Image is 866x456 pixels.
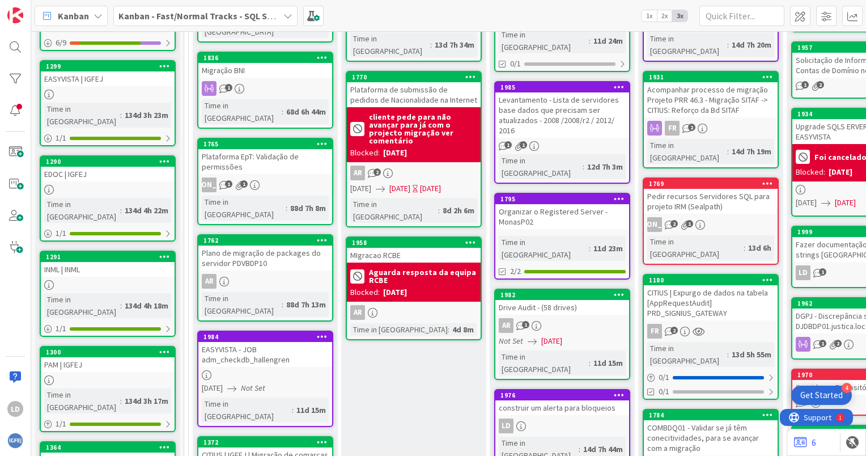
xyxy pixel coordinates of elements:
[203,54,332,62] div: 1836
[352,73,481,81] div: 1770
[438,204,440,217] span: :
[495,82,629,138] div: 1985Levantamento - Lista de servidores base dados que precisam ser atualizados - 2008 /2008/r2 / ...
[56,323,66,335] span: 1 / 1
[346,71,482,227] a: 1770Plataforma de submissão de pedidos de Nacionalidade na Internetcliente pede para não avançar ...
[202,292,282,317] div: Time in [GEOGRAPHIC_DATA]
[383,147,407,159] div: [DATE]
[589,242,591,255] span: :
[56,37,66,49] span: 6 / 9
[499,318,513,333] div: AR
[495,300,629,315] div: Drive Audit - (58 drives)
[829,166,852,178] div: [DATE]
[347,166,481,180] div: AR
[203,237,332,244] div: 1762
[197,52,333,129] a: 1836Migração BNITime in [GEOGRAPHIC_DATA]:68d 6h 44m
[198,274,332,289] div: AR
[7,7,23,23] img: Visit kanbanzone.com
[583,161,584,173] span: :
[500,83,629,91] div: 1985
[122,204,171,217] div: 134d 4h 22m
[41,157,175,167] div: 1290
[644,410,778,420] div: 1784
[819,340,826,347] span: 1
[241,383,265,393] i: Not Set
[122,395,171,407] div: 134d 3h 17m
[283,105,329,118] div: 68d 6h 44m
[643,274,779,400] a: 1180CITIUS | Expurgo de dados na tabela [AppRequestAudit] PRD_SIGNIUS_GATEWAYFRTime in [GEOGRAPHI...
[197,138,333,225] a: 1765Plataforma EpT: Validação de permissões[PERSON_NAME]Time in [GEOGRAPHIC_DATA]:88d 7h 8m
[41,226,175,240] div: 1/1
[495,290,629,300] div: 1982
[448,323,449,336] span: :
[46,62,175,70] div: 1299
[197,331,333,427] a: 1984EASYVISTA - JOB adm_checkdb_hallengren[DATE]Not SetTime in [GEOGRAPHIC_DATA]:11d 15m
[520,141,527,149] span: 1
[122,299,171,312] div: 134d 4h 18m
[350,32,430,57] div: Time in [GEOGRAPHIC_DATA]
[40,346,176,432] a: 1300PAM | IGFEJTime in [GEOGRAPHIC_DATA]:134d 3h 17m1/1
[350,305,365,320] div: AR
[494,193,630,280] a: 1795Organizar o Registered Server - MonasP02Time in [GEOGRAPHIC_DATA]:11d 23m2/2
[819,268,826,276] span: 1
[40,155,176,242] a: 1290EDOC | IGFEJTime in [GEOGRAPHIC_DATA]:134d 4h 22m1/1
[659,371,669,383] span: 0 / 1
[197,234,333,322] a: 1762Plano de migração de packages do servidor PDVBDP10ARTime in [GEOGRAPHIC_DATA]:88d 7h 13m
[727,348,729,361] span: :
[643,71,779,168] a: 1931Acompanhar processo de migração Projeto PRR 46.3 - Migração SITAF -> CITIUS: Reforço da Bd SI...
[198,246,332,271] div: Plano de migração de packages do servidor PDVBDP10
[649,180,778,188] div: 1769
[202,274,216,289] div: AR
[198,332,332,342] div: 1984
[58,9,89,23] span: Kanban
[649,73,778,81] div: 1931
[644,189,778,214] div: Pedir recursos Servidores SQL para projeto IRM (Sealpath)
[347,82,481,107] div: Plataforma de submissão de pedidos de Nacionalidade na Internet
[644,72,778,117] div: 1931Acompanhar processo de migração Projeto PRR 46.3 - Migração SITAF -> CITIUS: Reforço da Bd SITAF
[202,178,216,192] div: [PERSON_NAME]
[46,253,175,261] div: 1291
[198,139,332,149] div: 1765
[56,418,66,430] span: 1 / 1
[647,139,727,164] div: Time in [GEOGRAPHIC_DATA]
[292,404,294,416] span: :
[202,398,292,423] div: Time in [GEOGRAPHIC_DATA]
[198,437,332,447] div: 1372
[644,410,778,455] div: 1784COMBDQ01 - Validar se já têm conecitividades, para se avançar com a migração
[120,109,122,121] span: :
[729,145,774,158] div: 14d 7h 19m
[198,342,332,367] div: EASYVISTA - JOB adm_checkdb_hallengren
[449,323,477,336] div: 4d 8m
[41,36,175,50] div: 6/9
[644,370,778,385] div: 0/1
[347,238,481,248] div: 1958
[499,236,589,261] div: Time in [GEOGRAPHIC_DATA]
[499,419,513,433] div: LD
[225,84,232,91] span: 1
[541,335,562,347] span: [DATE]
[369,113,477,145] b: cliente pede para não avançar para já com o projecto migração ver comentário
[56,132,66,144] span: 1 / 1
[240,180,248,188] span: 1
[495,92,629,138] div: Levantamento - Lista de servidores base dados que precisam ser atualizados - 2008 /2008/r2 / 2012...
[495,390,629,415] div: 1976construir um alerta para bloqueios
[373,168,381,176] span: 2
[44,103,120,128] div: Time in [GEOGRAPHIC_DATA]
[580,443,626,455] div: 14d 7h 44m
[347,72,481,82] div: 1770
[499,154,583,179] div: Time in [GEOGRAPHIC_DATA]
[202,99,282,124] div: Time in [GEOGRAPHIC_DATA]
[649,411,778,419] div: 1784
[500,291,629,299] div: 1982
[41,61,175,71] div: 1299
[41,347,175,357] div: 1300
[198,332,332,367] div: 1984EASYVISTA - JOB adm_checkdb_hallengren
[41,262,175,277] div: INML | INML
[203,438,332,446] div: 1372
[346,237,482,340] a: 1958MIgracao RCBEAguarda resposta da equipa RCBEBlocked:[DATE]ARTime in [GEOGRAPHIC_DATA]:4d 8m
[644,420,778,455] div: COMBDQ01 - Validar se já têm conecitividades, para se avançar com a migração
[41,252,175,277] div: 1291INML | INML
[283,298,329,311] div: 88d 7h 13m
[504,141,512,149] span: 1
[40,60,176,146] a: 1299EASYVISTA | IGFEJTime in [GEOGRAPHIC_DATA]:134d 3h 23m1/1
[282,105,283,118] span: :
